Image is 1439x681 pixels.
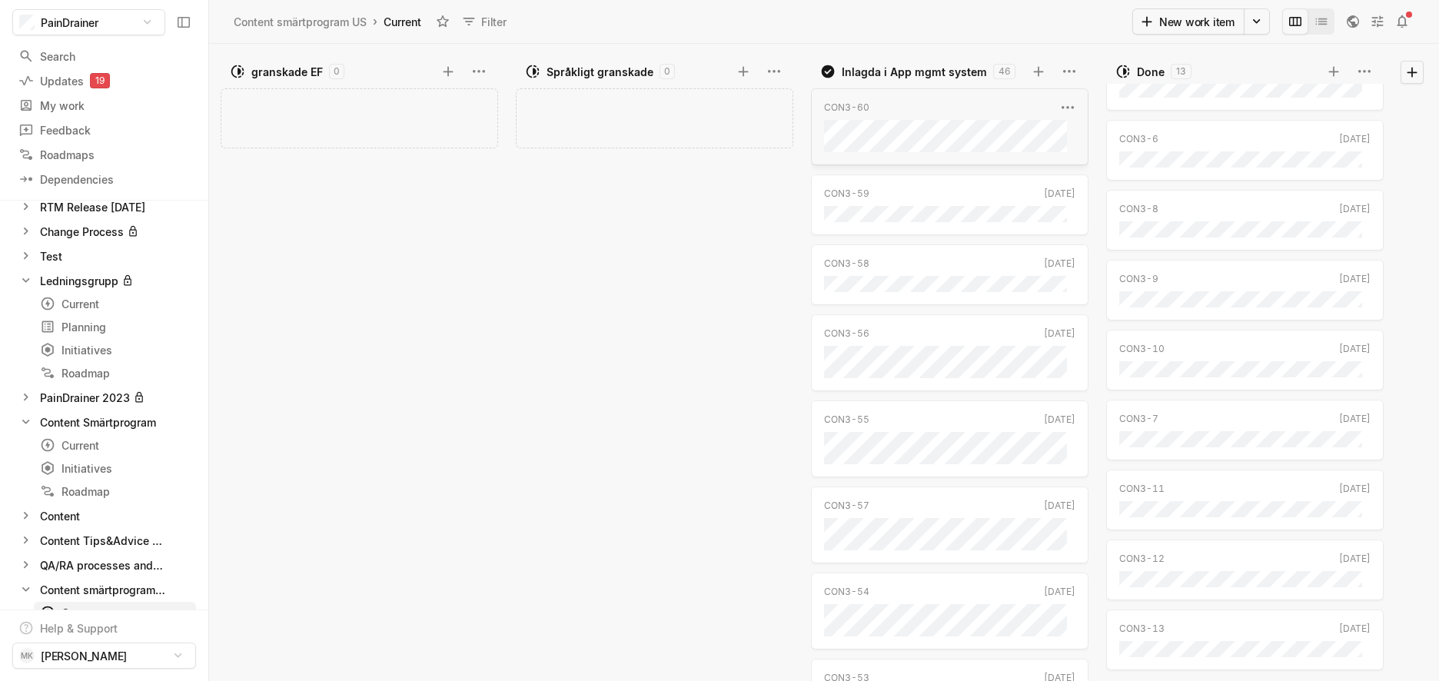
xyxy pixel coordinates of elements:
[12,168,196,191] a: Dependencies
[1119,482,1165,496] div: CON3-11
[1119,552,1165,566] div: CON3-12
[1339,482,1371,496] div: [DATE]
[231,12,370,32] a: Content smärtprogram US
[811,174,1088,235] a: CON3-59[DATE]
[21,648,32,663] span: MK
[660,64,675,79] div: 0
[1106,400,1384,460] a: CON3-7[DATE]
[824,327,869,340] div: CON3-56
[18,73,190,89] div: Updates
[12,505,196,527] a: Content
[251,64,323,80] div: granskade EF
[12,270,196,291] a: Ledningsgrupp
[1044,187,1075,201] div: [DATE]
[34,434,196,456] a: Current
[1132,8,1245,35] button: New work item
[1106,605,1384,675] div: CON3-13[DATE]
[34,293,196,314] a: Current
[1106,185,1384,255] div: CON3-8[DATE]
[811,573,1088,649] a: CON3-54[DATE]
[12,387,196,408] div: PainDrainer 2023
[1106,470,1384,530] a: CON3-11[DATE]
[18,48,190,65] div: Search
[12,196,196,218] div: RTM Release [DATE]
[40,390,130,406] div: PainDrainer 2023
[12,530,196,551] div: Content Tips&Advice US
[34,602,196,623] a: Current
[1106,465,1384,535] div: CON3-11[DATE]
[1308,8,1334,35] button: Change to mode list_view
[1282,8,1334,35] div: board and list toggle
[547,64,653,80] div: Språkligt granskade
[811,310,1088,396] div: CON3-56[DATE]
[824,257,869,271] div: CON3-58
[40,199,145,215] div: RTM Release [DATE]
[12,411,196,433] a: Content Smärtprogram
[18,122,190,138] div: Feedback
[1106,330,1384,390] a: CON3-10[DATE]
[34,480,196,502] a: Roadmap
[40,605,190,621] div: Current
[34,362,196,384] a: Roadmap
[34,316,196,337] a: Planning
[40,248,62,264] div: Test
[221,84,505,681] div: grid
[811,84,1088,170] div: CON3-60
[12,554,196,576] div: QA/RA processes and documents
[40,365,190,381] div: Roadmap
[381,12,424,32] div: Current
[1044,327,1075,340] div: [DATE]
[1339,132,1371,146] div: [DATE]
[1119,202,1158,216] div: CON3-8
[12,643,196,669] button: MK[PERSON_NAME]
[41,648,127,664] span: [PERSON_NAME]
[18,147,190,163] div: Roadmaps
[12,94,196,117] a: My work
[40,273,118,289] div: Ledningsgrupp
[811,244,1088,305] a: CON3-58[DATE]
[12,245,196,267] a: Test
[40,342,190,358] div: Initiatives
[824,187,869,201] div: CON3-59
[1282,8,1308,35] button: Change to mode board_view
[40,557,165,573] div: QA/RA processes and documents
[1119,342,1165,356] div: CON3-10
[12,221,196,242] div: Change Process
[811,84,1095,681] div: grid
[40,533,165,549] div: Content Tips&Advice US
[811,396,1088,482] div: CON3-55[DATE]
[373,14,377,29] div: ›
[1106,535,1384,605] div: CON3-12[DATE]
[824,499,869,513] div: CON3-57
[811,170,1088,240] div: CON3-59[DATE]
[1044,499,1075,513] div: [DATE]
[1106,84,1391,681] div: grid
[1044,257,1075,271] div: [DATE]
[34,339,196,360] a: Initiatives
[1106,190,1384,251] a: CON3-8[DATE]
[1339,552,1371,566] div: [DATE]
[811,240,1088,310] div: CON3-58[DATE]
[18,98,190,114] div: My work
[40,508,80,524] div: Content
[12,69,196,92] a: Updates19
[1106,120,1384,181] a: CON3-6[DATE]
[811,482,1088,568] div: CON3-57[DATE]
[516,84,800,681] div: grid
[12,9,165,35] button: PainDrainer
[811,88,1088,165] a: CON3-60
[1106,260,1384,321] a: CON3-9[DATE]
[329,64,344,79] div: 0
[40,437,190,453] div: Current
[12,118,196,141] a: Feedback
[455,9,516,34] button: Filter
[1106,540,1384,600] a: CON3-12[DATE]
[40,620,118,636] div: Help & Support
[40,296,190,312] div: Current
[811,314,1088,391] a: CON3-56[DATE]
[1119,622,1165,636] div: CON3-13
